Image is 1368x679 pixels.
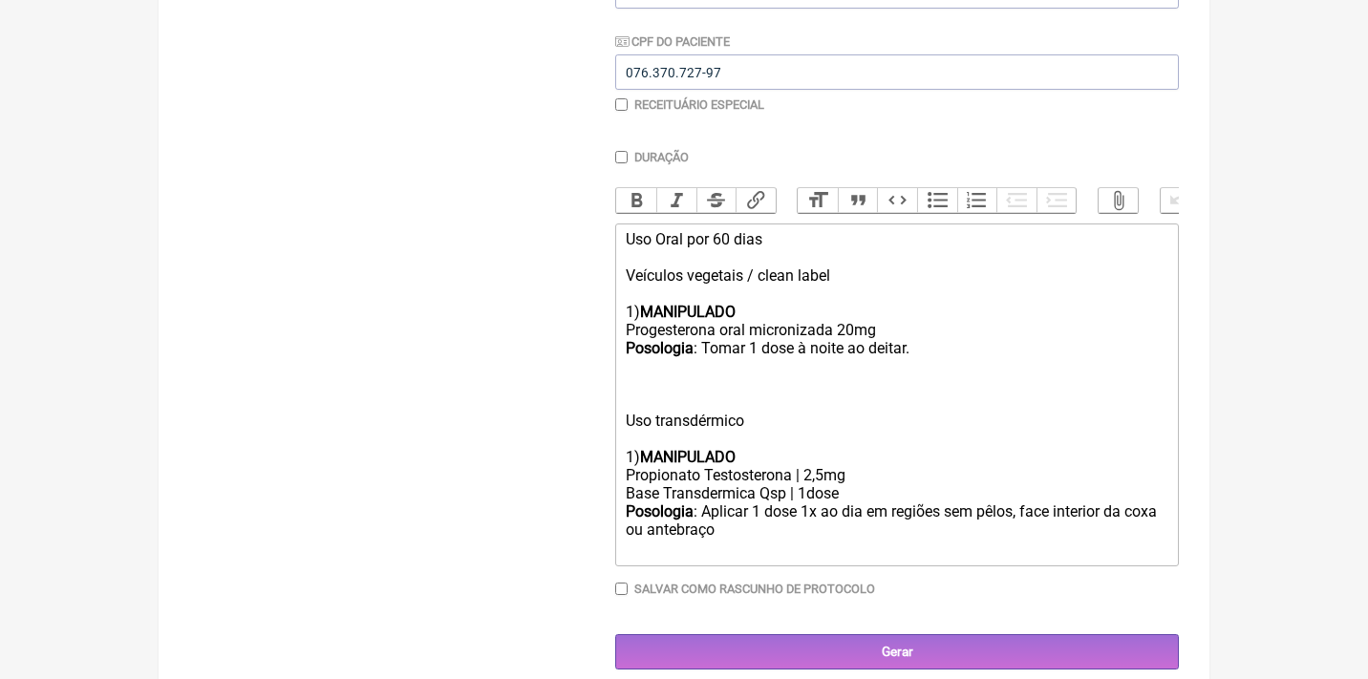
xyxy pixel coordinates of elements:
[1099,188,1139,213] button: Attach Files
[626,230,1168,466] div: Uso Oral por 60 dias Veículos vegetais / clean label 1) Progesterona oral micronizada 20mg : Toma...
[626,484,1168,502] div: Base Transdermica Qsp | 1dose
[798,188,838,213] button: Heading
[615,34,730,49] label: CPF do Paciente
[838,188,878,213] button: Quote
[1161,188,1201,213] button: Undo
[640,303,736,321] strong: MANIPULADO
[957,188,997,213] button: Numbers
[615,634,1179,669] input: Gerar
[634,582,875,596] label: Salvar como rascunho de Protocolo
[634,97,764,112] label: Receituário Especial
[616,188,656,213] button: Bold
[640,448,736,466] strong: MANIPULADO
[736,188,776,213] button: Link
[877,188,917,213] button: Code
[626,339,694,357] strong: Posologia
[626,466,1168,484] div: Propionato Testosterona | 2,5mg
[634,150,689,164] label: Duração
[996,188,1037,213] button: Decrease Level
[917,188,957,213] button: Bullets
[1037,188,1077,213] button: Increase Level
[626,502,1168,559] div: : Aplicar 1 dose 1x ao dia em regiões sem pêlos, face interior da coxa ou antebraço ㅤ
[696,188,737,213] button: Strikethrough
[626,502,694,520] strong: Posologia
[656,188,696,213] button: Italic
